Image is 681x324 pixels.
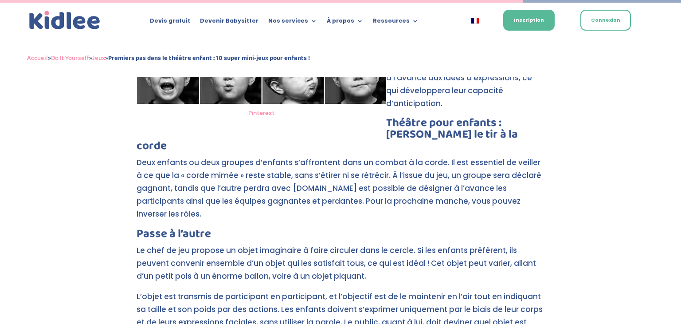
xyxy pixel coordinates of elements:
a: Connexion [580,10,631,31]
a: Inscription [503,10,555,31]
a: À propos [327,18,363,28]
a: Nos services [268,18,317,28]
span: » » » [27,53,310,63]
h3: Théâtre pour enfants : [PERSON_NAME] le tir à la corde [137,117,544,156]
a: Pinterest [248,109,274,117]
a: Accueil [27,53,48,63]
a: Kidlee Logo [27,9,102,32]
a: Devenir Babysitter [200,18,258,28]
img: logo_kidlee_bleu [27,9,102,32]
a: Ressources [373,18,419,28]
img: Français [471,18,479,24]
strong: Premiers pas dans le théâtre enfant : 10 super mini-jeux pour enfants ! [108,53,310,63]
a: Devis gratuit [150,18,190,28]
p: Le chef de jeu propose un objet imaginaire à faire circuler dans le cercle. Si les enfants préfèr... [137,244,544,290]
a: Jeux [92,53,105,63]
p: Deux enfants ou deux groupes d’enfants s’affrontent dans un combat à la corde. Il est essentiel d... [137,156,544,228]
h3: Passe à l’autre [137,228,544,244]
a: Do It Yourself [51,53,89,63]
